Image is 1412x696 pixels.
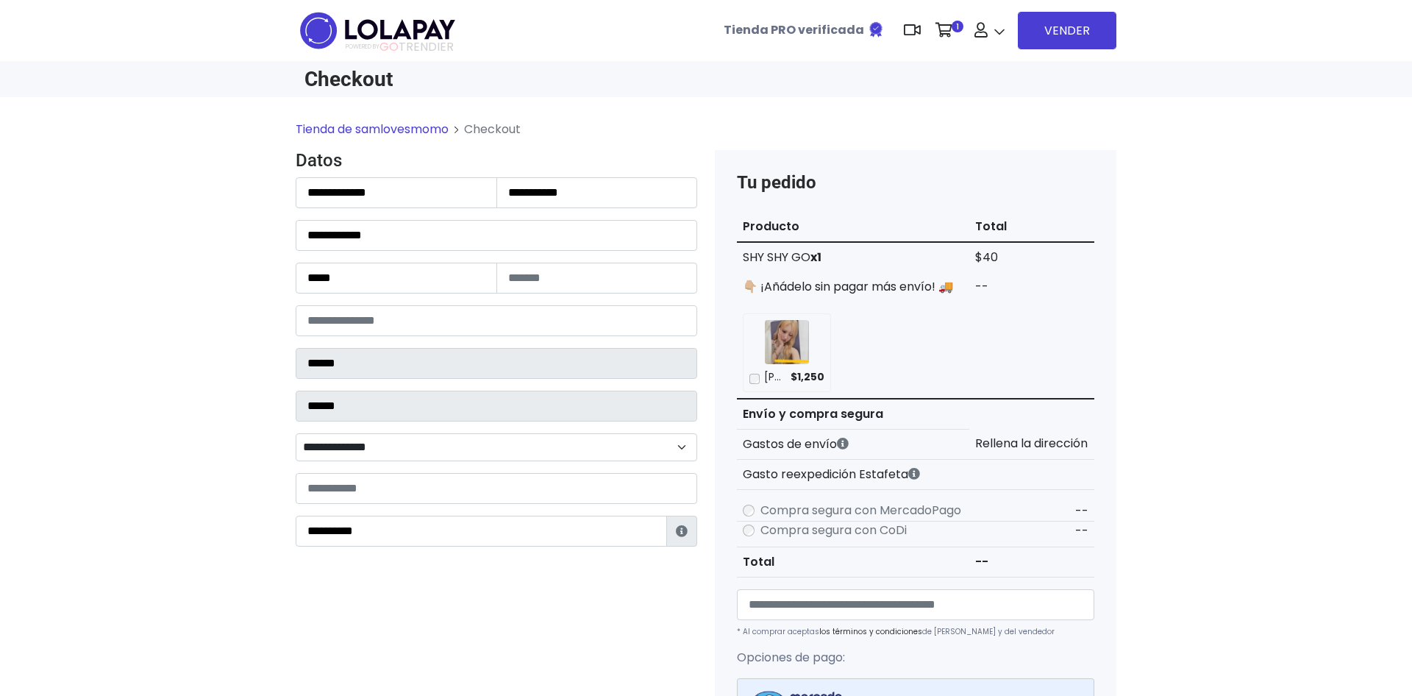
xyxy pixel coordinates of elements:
span: POWERED BY [346,43,379,51]
span: $1,250 [791,370,824,385]
td: SHY SHY GO [737,242,969,272]
p: Opciones de pago: [737,649,1094,667]
th: Envío y compra segura [737,399,969,430]
i: Los gastos de envío dependen de códigos postales. ¡Te puedes llevar más productos en un solo envío ! [837,438,849,450]
span: GO [379,38,399,55]
td: $40 [969,242,1094,272]
th: Total [737,547,969,577]
h1: Checkout [304,67,697,91]
p: * Al comprar aceptas de [PERSON_NAME] y del vendedor [737,626,1094,637]
a: los términos y condiciones [819,626,922,637]
td: 👇🏼 ¡Añádelo sin pagar más envío! 🚚 [737,272,969,302]
th: Gastos de envío [737,429,969,459]
i: Estafeta cobra este monto extra por ser un CP de difícil acceso [908,468,920,480]
th: Total [969,212,1094,242]
td: Rellena la dirección [969,429,1094,459]
a: Tienda de samlovesmomo [296,121,449,138]
span: -- [1075,503,1088,519]
h4: Datos [296,150,697,171]
a: VENDER [1018,12,1116,49]
th: Gasto reexpedición Estafeta [737,459,969,489]
img: Tienda verificada [867,21,885,38]
th: Producto [737,212,969,242]
h4: Tu pedido [737,172,1094,193]
img: logo [296,7,460,54]
a: 1 [928,8,967,52]
span: 1 [952,21,963,32]
li: Checkout [449,121,521,138]
span: -- [1075,522,1088,539]
label: Compra segura con CoDi [760,522,907,539]
nav: breadcrumb [296,121,1116,150]
td: -- [969,272,1094,302]
img: Diana Aguas [765,320,809,364]
p: Diana Aguas [764,370,786,385]
td: -- [969,547,1094,577]
strong: x1 [810,249,821,266]
i: Estafeta lo usará para ponerse en contacto en caso de tener algún problema con el envío [676,525,688,537]
label: Compra segura con MercadoPago [760,502,961,519]
span: TRENDIER [346,40,454,54]
b: Tienda PRO verificada [724,21,864,38]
